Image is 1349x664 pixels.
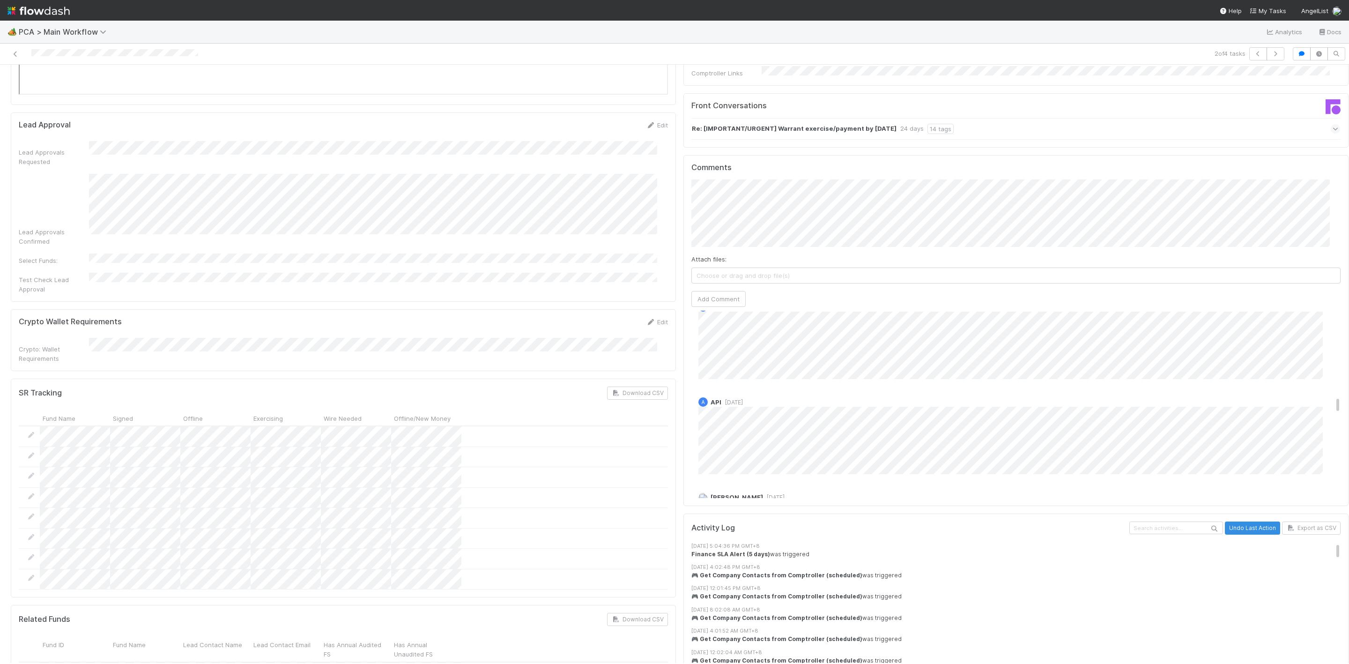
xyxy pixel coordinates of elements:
div: Lead Approvals Requested [19,148,89,166]
div: 14 tags [927,124,954,134]
strong: 🎮 Get Company Contacts from Comptroller (scheduled) [691,614,862,621]
strong: 🎮 Get Company Contacts from Comptroller (scheduled) [691,593,862,600]
h5: Comments [691,163,1341,172]
img: avatar_dd78c015-5c19-403d-b5d7-976f9c2ba6b3.png [698,493,708,502]
a: Edit [646,318,668,326]
h5: Related Funds [19,615,70,624]
div: Lead Contact Email [251,637,321,661]
a: Edit [646,121,668,129]
button: Download CSV [607,613,668,626]
div: Has Annual Audited FS [321,637,391,661]
span: 2 of 4 tasks [1215,49,1245,58]
span: [DATE] [763,494,785,501]
strong: 🎮 Get Company Contacts from Comptroller (scheduled) [691,572,862,579]
div: Comptroller Links [691,68,762,78]
strong: Re: [IMPORTANT/URGENT] Warrant exercise/payment by [DATE] [692,124,897,134]
div: Offline/New Money [391,411,461,425]
span: PCA > Main Workflow [19,27,111,37]
div: Test Check Lead Approval [19,275,89,294]
div: Exercising [251,411,321,425]
span: [DATE] [721,399,743,406]
span: Choose or drag and drop file(s) [692,268,1340,283]
img: avatar_d7f67417-030a-43ce-a3ce-a315a3ccfd08.png [1332,7,1342,16]
h5: Lead Approval [19,120,71,130]
div: API [698,397,708,407]
strong: 🎮 Get Company Contacts from Comptroller (scheduled) [691,657,862,664]
div: Lead Contact Name [180,637,251,661]
a: My Tasks [1249,6,1286,15]
h5: Crypto Wallet Requirements [19,317,122,327]
div: Offline [180,411,251,425]
h5: Front Conversations [691,101,1009,111]
button: Add Comment [691,291,746,307]
span: AngelList [1301,7,1328,15]
span: API [711,398,721,406]
input: Search activities... [1129,522,1223,534]
div: Wire Needed [321,411,391,425]
span: 🏕️ [7,28,17,36]
a: Analytics [1266,26,1303,37]
strong: Finance SLA Alert (5 days) [691,551,770,558]
a: Docs [1318,26,1342,37]
div: Fund Name [110,637,180,661]
img: front-logo-b4b721b83371efbadf0a.svg [1326,99,1341,114]
div: Fund ID [40,637,110,661]
div: Signed [110,411,180,425]
div: Crypto: Wallet Requirements [19,344,89,363]
button: Export as CSV [1282,522,1341,535]
img: logo-inverted-e16ddd16eac7371096b0.svg [7,3,70,19]
div: Lead Approvals Confirmed [19,227,89,246]
div: Select Funds: [19,256,89,265]
span: A [702,400,705,405]
span: My Tasks [1249,7,1286,15]
strong: 🎮 Get Company Contacts from Comptroller (scheduled) [691,635,862,642]
div: Fund Name [40,411,110,425]
h5: SR Tracking [19,388,62,398]
div: 24 days [900,124,924,134]
div: Help [1219,6,1242,15]
span: [PERSON_NAME] [711,493,763,501]
button: Undo Last Action [1225,522,1280,535]
button: Download CSV [607,387,668,400]
label: Attach files: [691,254,726,264]
h5: Activity Log [691,523,1127,533]
div: Has Annual Unaudited FS [391,637,461,661]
